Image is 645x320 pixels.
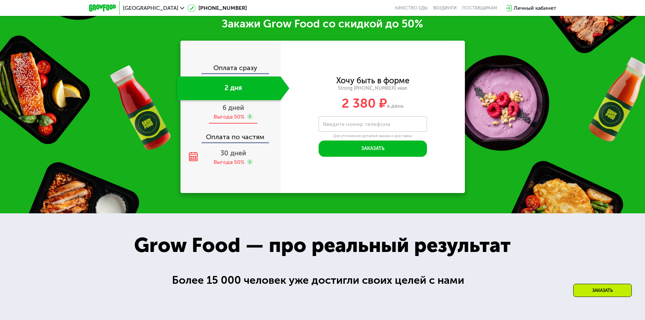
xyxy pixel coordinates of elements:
span: 30 дней [220,149,246,157]
div: Grow Food — про реальный результат [119,230,525,260]
a: [PHONE_NUMBER] [188,4,247,12]
div: Оплата по частям [181,127,281,142]
button: Заказать [319,141,427,157]
span: 6 дней [222,104,244,112]
div: Хочу быть в форме [336,77,409,84]
span: 2 380 ₽ [342,95,387,111]
span: в день [387,103,404,109]
div: Оплата сразу [181,64,281,73]
a: Вендинги [433,5,457,11]
a: Качество еды [395,5,428,11]
div: Заказать [573,284,632,297]
div: Для уточнения деталей заказа и доставки [319,133,427,139]
div: Выгода 50% [214,113,244,121]
div: Более 15 000 человек уже достигли своих целей с нами [172,272,473,289]
label: Введите номер телефона [323,122,390,126]
span: [GEOGRAPHIC_DATA] [123,5,178,11]
div: Strong [PHONE_NUMBER] ккал [281,85,465,91]
div: поставщикам [462,5,497,11]
div: Выгода 50% [214,158,244,166]
div: Личный кабинет [514,4,556,12]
